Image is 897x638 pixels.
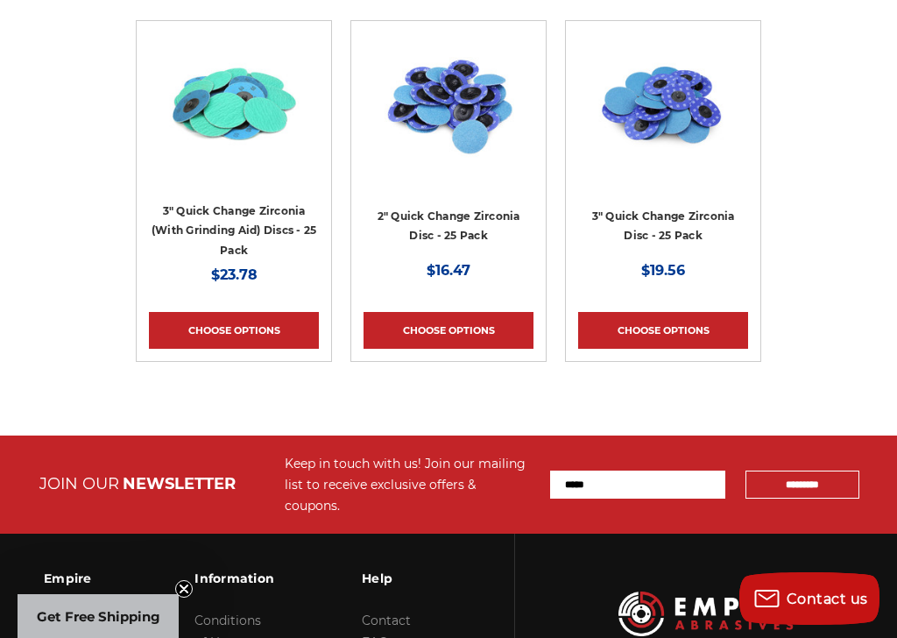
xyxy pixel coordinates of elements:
h3: Empire Abrasives [44,560,107,634]
span: $19.56 [641,262,685,279]
a: Assortment of 2-inch Metalworking Discs, 80 Grit, Quick Change, with durable Zirconia abrasive by... [364,33,533,200]
span: $23.78 [211,266,258,283]
a: 2" Quick Change Zirconia Disc - 25 Pack [378,209,520,243]
img: Assortment of 2-inch Metalworking Discs, 80 Grit, Quick Change, with durable Zirconia abrasive by... [378,33,519,174]
a: Choose Options [364,312,533,349]
h3: Information [194,560,274,597]
button: Close teaser [175,580,193,598]
a: Choose Options [149,312,319,349]
span: $16.47 [427,262,470,279]
a: Set of 3-inch Metalworking Discs in 80 Grit, quick-change Zirconia abrasive by Empire Abrasives, ... [578,33,748,200]
span: Get Free Shipping [37,608,160,625]
span: JOIN OUR [39,474,119,493]
img: 3 Inch Quick Change Discs with Grinding Aid [164,33,304,174]
div: Get Free ShippingClose teaser [18,594,179,638]
a: 3" Quick Change Zirconia Disc - 25 Pack [592,209,735,243]
img: Set of 3-inch Metalworking Discs in 80 Grit, quick-change Zirconia abrasive by Empire Abrasives, ... [593,33,733,174]
a: 3 Inch Quick Change Discs with Grinding Aid [149,33,319,200]
img: Empire Abrasives Logo Image [618,592,794,636]
div: Keep in touch with us! Join our mailing list to receive exclusive offers & coupons. [285,453,533,516]
a: 3" Quick Change Zirconia (With Grinding Aid) Discs - 25 Pack [152,204,317,257]
h3: Help [362,560,417,597]
span: NEWSLETTER [123,474,236,493]
a: Contact [362,613,411,628]
button: Contact us [739,572,879,625]
a: Choose Options [578,312,748,349]
span: Contact us [787,591,868,607]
